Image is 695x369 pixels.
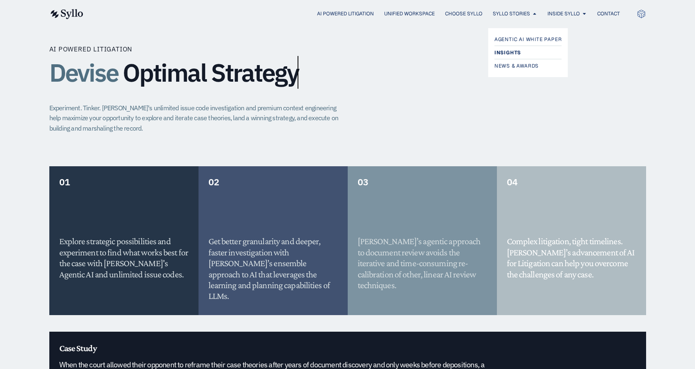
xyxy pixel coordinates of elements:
a: Choose Syllo [445,10,482,17]
h5: Complex litigation, tight timelines. [PERSON_NAME]’s advancement of AI for Litigation can help yo... [507,236,636,280]
a: Inside Syllo [547,10,580,17]
a: Syllo Stories [493,10,530,17]
span: Insights [494,48,521,58]
span: Optimal Strategy [123,59,298,86]
a: News & Awards [494,61,562,71]
a: Contact [597,10,620,17]
h5: Explore strategic possibilities and experiment to find what works best for the case with [PERSON_... [59,236,189,280]
span: News & Awards [494,61,539,71]
span: 04 [507,176,518,188]
h5: Get better granularity and deeper, faster investigation with [PERSON_NAME]’s ensemble approach to... [208,236,338,301]
a: Agentic AI White Paper [494,34,562,44]
span: 01 [59,176,70,188]
a: Insights [494,48,562,58]
span: Case Study [59,343,97,353]
p: Experiment. Tinker. [PERSON_NAME]'s unlimited issue code investigation and premium context engine... [49,103,346,134]
span: 02 [208,176,219,188]
nav: Menu [100,10,620,18]
div: Menu Toggle [100,10,620,18]
a: AI Powered Litigation [317,10,374,17]
span: 03 [358,176,368,188]
a: Unified Workspace [384,10,435,17]
img: syllo [49,9,83,19]
h5: [PERSON_NAME]’s agentic approach to document review avoids the iterative and time-consuming re-ca... [358,236,487,291]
